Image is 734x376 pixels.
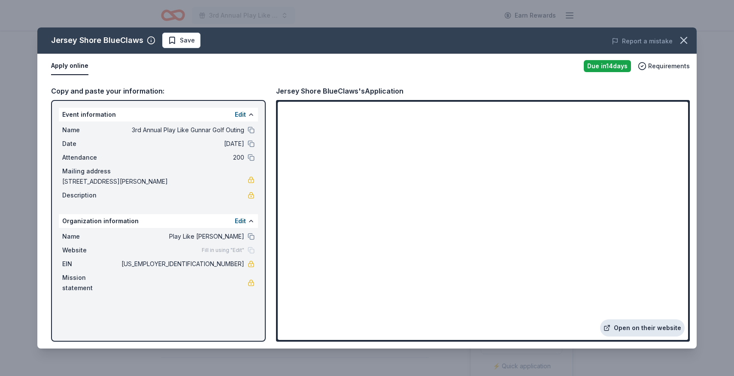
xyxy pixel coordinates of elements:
span: [US_EMPLOYER_IDENTIFICATION_NUMBER] [120,259,244,269]
span: 200 [120,152,244,163]
a: Open on their website [600,319,685,337]
button: Apply online [51,57,88,75]
span: Date [62,139,120,149]
span: [STREET_ADDRESS][PERSON_NAME] [62,176,248,187]
button: Requirements [638,61,690,71]
span: 3rd Annual Play Like Gunnar Golf Outing [120,125,244,135]
span: EIN [62,259,120,269]
div: Mailing address [62,166,255,176]
span: Play Like [PERSON_NAME] [120,231,244,242]
div: Jersey Shore BlueClaws [51,33,143,47]
div: Due in 14 days [584,60,631,72]
span: Save [180,35,195,45]
span: Name [62,231,120,242]
span: Name [62,125,120,135]
span: Fill in using "Edit" [202,247,244,254]
span: Description [62,190,120,200]
button: Save [162,33,200,48]
div: Event information [59,108,258,121]
button: Edit [235,216,246,226]
span: Requirements [648,61,690,71]
div: Organization information [59,214,258,228]
span: Attendance [62,152,120,163]
button: Report a mistake [612,36,673,46]
div: Copy and paste your information: [51,85,266,97]
div: Jersey Shore BlueClaws's Application [276,85,403,97]
button: Edit [235,109,246,120]
span: [DATE] [120,139,244,149]
span: Website [62,245,120,255]
span: Mission statement [62,273,120,293]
